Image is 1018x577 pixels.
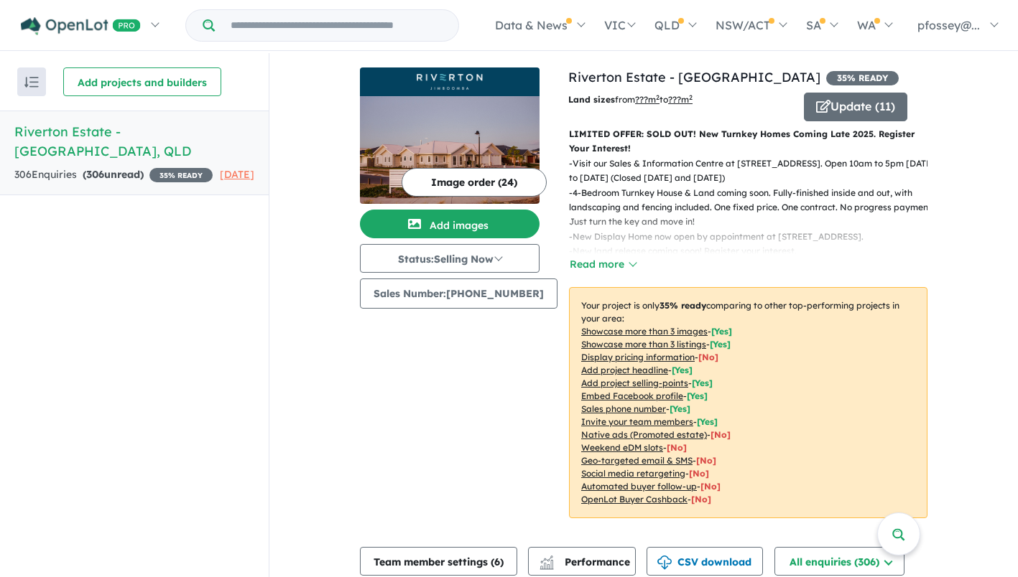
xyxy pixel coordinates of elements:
img: Riverton Estate - Jimboomba [360,96,540,204]
span: [ Yes ] [670,403,690,414]
span: [ Yes ] [711,326,732,337]
span: [No] [696,455,716,466]
u: Showcase more than 3 listings [581,339,706,350]
button: All enquiries (306) [774,547,904,576]
p: - New Display Home now open by appointment at [STREET_ADDRESS]. [569,230,939,244]
span: Performance [542,555,630,568]
u: Invite your team members [581,416,693,427]
p: Your project is only comparing to other top-performing projects in your area: - - - - - - - - - -... [569,287,927,518]
u: OpenLot Buyer Cashback [581,494,688,505]
sup: 2 [689,93,693,101]
img: line-chart.svg [540,555,553,563]
span: to [660,94,693,105]
a: Riverton Estate - Jimboomba LogoRiverton Estate - Jimboomba [360,67,540,204]
button: Read more [569,256,637,273]
button: Team member settings (6) [360,547,517,576]
u: Native ads (Promoted estate) [581,429,707,440]
b: 35 % ready [660,300,706,311]
button: Add projects and builders [63,67,221,96]
p: from [568,93,793,107]
button: Status:Selling Now [360,244,540,273]
u: Geo-targeted email & SMS [581,455,693,466]
span: 35 % READY [149,168,213,182]
u: Display pricing information [581,352,695,362]
u: ???m [668,94,693,105]
u: ??? m [635,94,660,105]
p: - New land release coming soon! Register your interest. [569,244,939,258]
span: [No] [711,429,731,440]
p: - 4-Bedroom Turnkey House & Land coming soon. Fully-finished inside and out, with landscaping and... [569,186,939,230]
img: Riverton Estate - Jimboomba Logo [366,73,534,90]
span: [ Yes ] [697,416,718,427]
u: Embed Facebook profile [581,390,683,401]
span: pfossey@... [917,18,980,32]
a: Riverton Estate - [GEOGRAPHIC_DATA] [568,69,820,85]
u: Weekend eDM slots [581,442,663,453]
span: 6 [494,555,500,568]
span: [ Yes ] [672,365,693,375]
button: Update (11) [804,93,907,121]
button: Image order (24) [402,168,547,197]
img: download icon [657,555,672,570]
span: [No] [691,494,711,505]
p: LIMITED OFFER: SOLD OUT! New Turnkey Homes Coming Late 2025. Register Your Interest! [569,127,927,156]
sup: 2 [656,93,660,101]
span: [No] [700,481,721,492]
span: [ Yes ] [710,339,731,350]
span: [ Yes ] [692,377,713,388]
u: Add project selling-points [581,377,688,388]
img: bar-chart.svg [540,560,554,569]
span: [DATE] [220,168,254,181]
button: Sales Number:[PHONE_NUMBER] [360,278,557,309]
p: - Visit our Sales & Information Centre at [STREET_ADDRESS]. Open 10am to 5pm [DATE] to [DATE] (Cl... [569,156,939,186]
u: Showcase more than 3 images [581,326,708,337]
span: [No] [689,468,709,479]
div: 306 Enquir ies [14,166,213,184]
h5: Riverton Estate - [GEOGRAPHIC_DATA] , QLD [14,122,254,161]
button: Add images [360,210,540,238]
button: Performance [528,547,636,576]
u: Social media retargeting [581,468,685,479]
button: CSV download [647,547,763,576]
span: 35 % READY [826,71,899,85]
span: 306 [86,168,104,181]
img: sort.svg [24,77,39,88]
u: Sales phone number [581,403,666,414]
strong: ( unread) [83,168,144,181]
img: Openlot PRO Logo White [21,17,141,35]
b: Land sizes [568,94,615,105]
span: [ No ] [698,352,718,362]
span: [No] [667,442,687,453]
span: [ Yes ] [687,390,708,401]
u: Automated buyer follow-up [581,481,697,492]
input: Try estate name, suburb, builder or developer [218,10,455,41]
u: Add project headline [581,365,668,375]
